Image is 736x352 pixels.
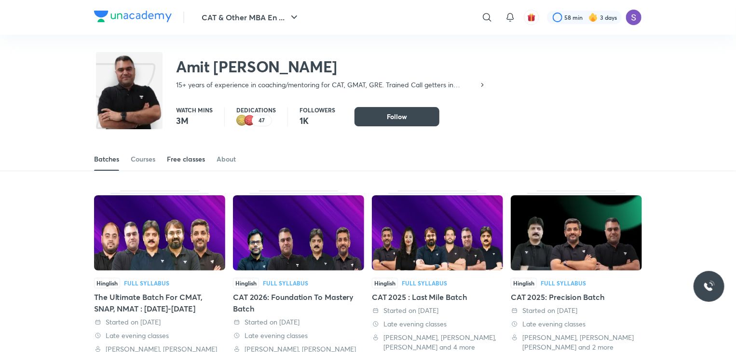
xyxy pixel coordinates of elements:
div: Late evening classes [511,319,642,329]
img: educator badge2 [236,115,248,126]
p: 47 [259,117,265,124]
div: Started on 2 Sep 2025 [233,317,364,327]
div: Courses [131,154,155,164]
img: Company Logo [94,11,172,22]
img: Sapara Premji [626,9,642,26]
img: Thumbnail [511,195,642,271]
a: Batches [94,148,119,171]
div: Full Syllabus [402,280,447,286]
img: class [96,54,163,140]
div: Full Syllabus [263,280,308,286]
p: 15+ years of experience in coaching/mentoring for CAT, GMAT, GRE. Trained Call getters in Persona... [176,80,478,90]
div: Full Syllabus [541,280,586,286]
div: Batches [94,154,119,164]
button: Follow [354,107,439,126]
span: Hinglish [94,278,120,288]
a: Courses [131,148,155,171]
div: Free classes [167,154,205,164]
p: 3M [176,115,213,126]
div: CAT 2025: Precision Batch [511,291,642,303]
div: Late evening classes [372,319,503,329]
div: The Ultimate Batch For CMAT, SNAP, NMAT : [DATE]-[DATE] [94,291,225,314]
img: avatar [527,13,536,22]
button: avatar [524,10,539,25]
a: About [217,148,236,171]
span: Hinglish [233,278,259,288]
p: 1K [300,115,335,126]
div: Started on 28 May 2025 [511,306,642,315]
div: Late evening classes [233,331,364,340]
div: Lokesh Agarwal, Saral Nashier, Amit Deepak Rohra and 2 more [511,333,642,352]
span: Follow [387,112,407,122]
p: Followers [300,107,335,113]
img: ttu [703,281,715,292]
div: Late evening classes [94,331,225,340]
div: CAT 2026: Foundation To Mastery Batch [233,291,364,314]
div: CAT 2025 : Last Mile Batch [372,291,503,303]
img: streak [588,13,598,22]
p: Dedications [236,107,276,113]
img: educator badge1 [244,115,256,126]
h2: Amit [PERSON_NAME] [176,57,486,76]
span: Hinglish [511,278,537,288]
button: CAT & Other MBA En ... [196,8,306,27]
img: Thumbnail [372,195,503,271]
div: Full Syllabus [124,280,169,286]
div: Started on 4 Aug 2025 [372,306,503,315]
a: Free classes [167,148,205,171]
p: Watch mins [176,107,213,113]
span: Hinglish [372,278,398,288]
div: Lokesh Agarwal, Ravi Kumar, Saral Nashier and 4 more [372,333,503,352]
img: Thumbnail [233,195,364,271]
div: About [217,154,236,164]
img: Thumbnail [94,195,225,271]
div: Started on 23 Sep 2025 [94,317,225,327]
a: Company Logo [94,11,172,25]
